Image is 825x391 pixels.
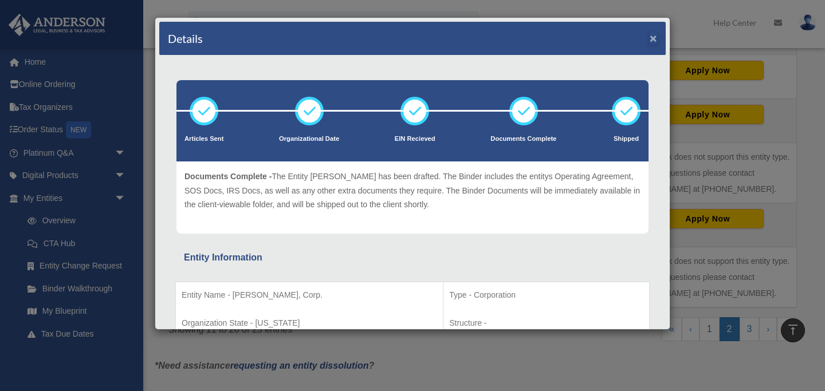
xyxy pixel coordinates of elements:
p: Organizational Date [279,133,339,145]
p: Articles Sent [184,133,223,145]
div: Entity Information [184,250,641,266]
p: Type - Corporation [449,288,643,302]
p: Shipped [612,133,641,145]
p: Entity Name - [PERSON_NAME], Corp. [182,288,437,302]
p: The Entity [PERSON_NAME] has been drafted. The Binder includes the entitys Operating Agreement, S... [184,169,641,212]
p: Organization State - [US_STATE] [182,316,437,330]
h4: Details [168,30,203,46]
p: EIN Recieved [395,133,435,145]
p: Structure - [449,316,643,330]
span: Documents Complete - [184,172,272,181]
p: Documents Complete [490,133,556,145]
button: × [650,32,657,44]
